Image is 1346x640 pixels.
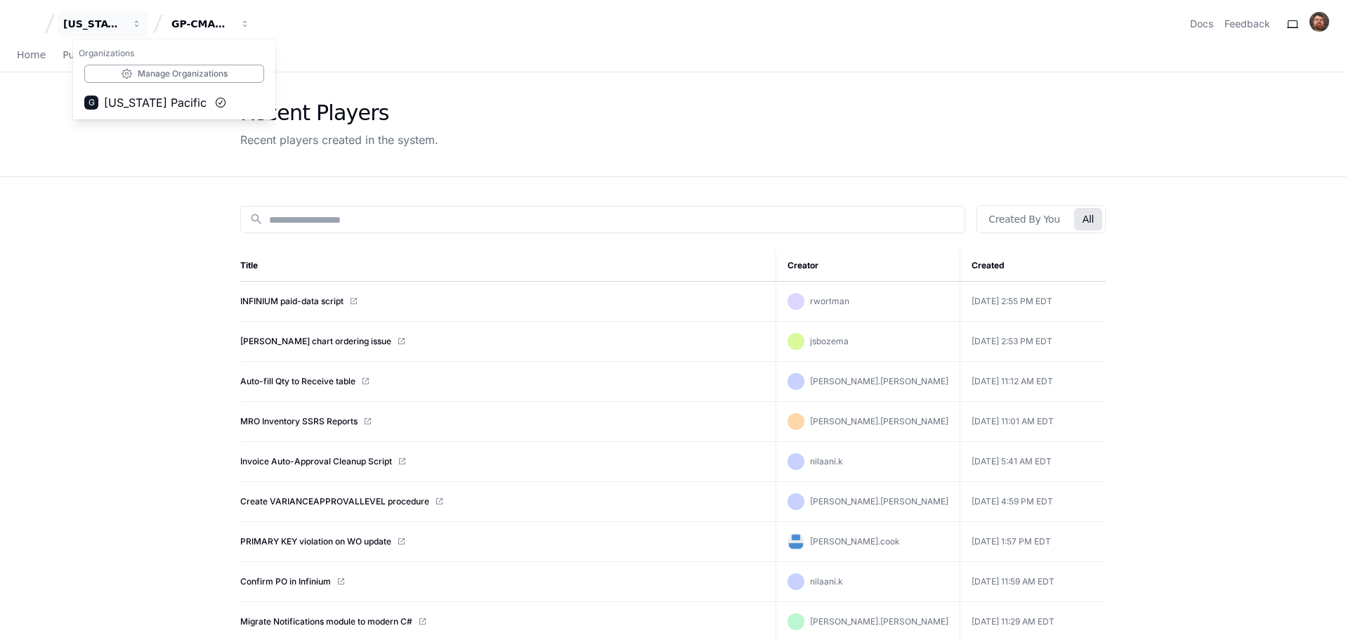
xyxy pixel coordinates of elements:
th: Created [960,250,1106,282]
span: nilaani.k [810,576,843,587]
h1: Organizations [73,42,275,65]
a: Home [17,39,46,72]
div: Recent Players [240,100,438,126]
a: Auto-fill Qty to Receive table [240,376,355,387]
button: Feedback [1224,17,1270,31]
div: [US_STATE] Pacific [73,39,275,119]
td: [DATE] 11:12 AM EDT [960,362,1106,402]
a: Invoice Auto-Approval Cleanup Script [240,456,392,467]
td: [DATE] 2:53 PM EDT [960,322,1106,362]
button: [US_STATE] Pacific [58,11,148,37]
button: All [1074,208,1102,230]
td: [DATE] 11:01 AM EDT [960,402,1106,442]
td: [DATE] 11:59 AM EDT [960,562,1106,602]
span: jsbozema [810,336,849,346]
a: Confirm PO in Infinium [240,576,331,587]
td: [DATE] 4:59 PM EDT [960,482,1106,522]
img: avatar [1309,12,1329,32]
span: [US_STATE] Pacific [104,94,207,111]
span: [PERSON_NAME].[PERSON_NAME] [810,376,948,386]
span: nilaani.k [810,456,843,466]
span: [PERSON_NAME].[PERSON_NAME] [810,616,948,627]
button: Created By You [980,208,1068,230]
span: [PERSON_NAME].cook [810,536,900,547]
div: Recent players created in the system. [240,131,438,148]
span: [PERSON_NAME].[PERSON_NAME] [810,496,948,507]
td: [DATE] 1:57 PM EDT [960,522,1106,562]
span: [PERSON_NAME].[PERSON_NAME] [810,416,948,426]
th: Creator [776,250,960,282]
button: GP-CMAG-MP2 [166,11,256,37]
a: PRIMARY KEY violation on WO update [240,536,391,547]
a: Migrate Notifications module to modern C# [240,616,412,627]
span: Pull Requests [63,51,128,59]
img: 171085085 [788,533,804,550]
iframe: Open customer support [1301,594,1339,632]
div: GP-CMAG-MP2 [171,17,232,31]
a: [PERSON_NAME] chart ordering issue [240,336,391,347]
span: rwortman [810,296,849,306]
a: INFINIUM paid-data script [240,296,344,307]
a: Manage Organizations [84,65,264,83]
td: [DATE] 5:41 AM EDT [960,442,1106,482]
div: [US_STATE] Pacific [63,17,124,31]
a: Pull Requests [63,39,128,72]
mat-icon: search [249,212,263,226]
a: Docs [1190,17,1213,31]
a: MRO Inventory SSRS Reports [240,416,358,427]
td: [DATE] 2:55 PM EDT [960,282,1106,322]
span: Home [17,51,46,59]
div: G [84,96,98,110]
th: Title [240,250,776,282]
a: Create VARIANCEAPPROVALLEVEL procedure [240,496,429,507]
